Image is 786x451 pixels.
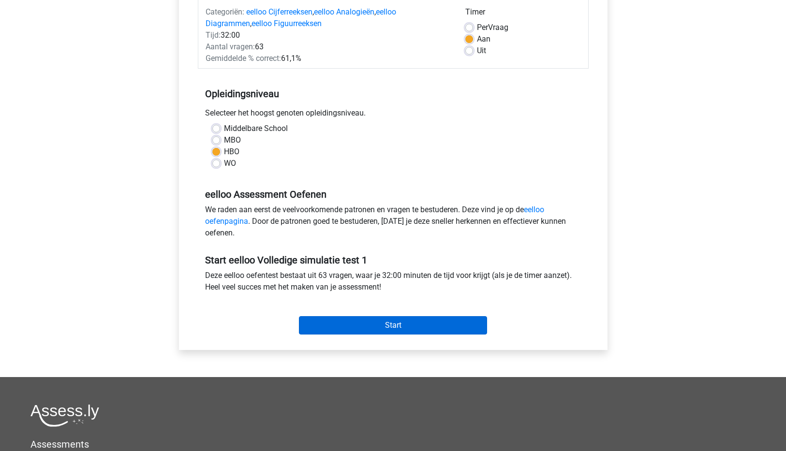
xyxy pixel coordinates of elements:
[205,254,581,266] h5: Start eelloo Volledige simulatie test 1
[198,6,458,29] div: , , ,
[206,30,221,40] span: Tijd:
[477,23,488,32] span: Per
[224,158,236,169] label: WO
[198,204,589,243] div: We raden aan eerst de veelvoorkomende patronen en vragen te bestuderen. Deze vind je op de . Door...
[224,146,239,158] label: HBO
[299,316,487,335] input: Start
[30,404,99,427] img: Assessly logo
[206,42,255,51] span: Aantal vragen:
[206,54,281,63] span: Gemiddelde % correct:
[224,134,241,146] label: MBO
[198,107,589,123] div: Selecteer het hoogst genoten opleidingsniveau.
[477,22,508,33] label: Vraag
[252,19,322,28] a: eelloo Figuurreeksen
[465,6,581,22] div: Timer
[198,41,458,53] div: 63
[224,123,288,134] label: Middelbare School
[477,45,486,57] label: Uit
[205,189,581,200] h5: eelloo Assessment Oefenen
[198,270,589,297] div: Deze eelloo oefentest bestaat uit 63 vragen, waar je 32:00 minuten de tijd voor krijgt (als je de...
[30,438,756,450] h5: Assessments
[206,7,244,16] span: Categoriën:
[314,7,374,16] a: eelloo Analogieën
[246,7,312,16] a: eelloo Cijferreeksen
[477,33,490,45] label: Aan
[198,29,458,41] div: 32:00
[198,53,458,64] div: 61,1%
[205,84,581,103] h5: Opleidingsniveau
